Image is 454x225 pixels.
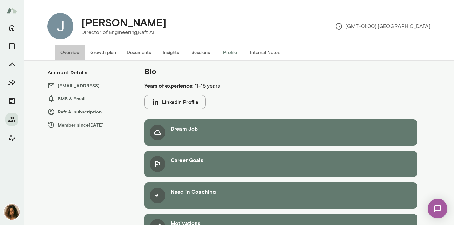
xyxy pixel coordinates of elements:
button: Client app [5,131,18,144]
img: Najla Elmachtoub [4,204,20,220]
button: Sessions [5,39,18,52]
h6: Need in Coaching [171,188,216,195]
button: Growth plan [85,45,121,60]
p: (GMT+01:00) [GEOGRAPHIC_DATA] [335,22,430,30]
button: Members [5,113,18,126]
h6: SMS & Email [47,95,131,103]
button: Insights [5,76,18,89]
h6: Career Goals [171,156,203,164]
button: Sessions [186,45,215,60]
img: Mento [7,4,17,17]
img: Jack Taylor [47,13,73,39]
button: Documents [121,45,156,60]
button: Overview [55,45,85,60]
button: Profile [215,45,245,60]
button: Documents [5,94,18,108]
button: LinkedIn Profile [144,95,206,109]
h4: [PERSON_NAME] [81,16,166,29]
h6: Raft AI subscription [47,108,131,116]
h6: Dream Job [171,125,198,133]
button: Internal Notes [245,45,285,60]
button: Insights [156,45,186,60]
h6: [EMAIL_ADDRESS] [47,82,131,90]
p: 11-15 years [144,82,365,90]
h6: Member since [DATE] [47,121,131,129]
p: Director of Engineering, Raft AI [81,29,166,36]
button: Home [5,21,18,34]
h5: Bio [144,66,365,76]
button: Growth Plan [5,58,18,71]
h6: Account Details [47,69,87,76]
b: Years of experience: [144,82,193,89]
